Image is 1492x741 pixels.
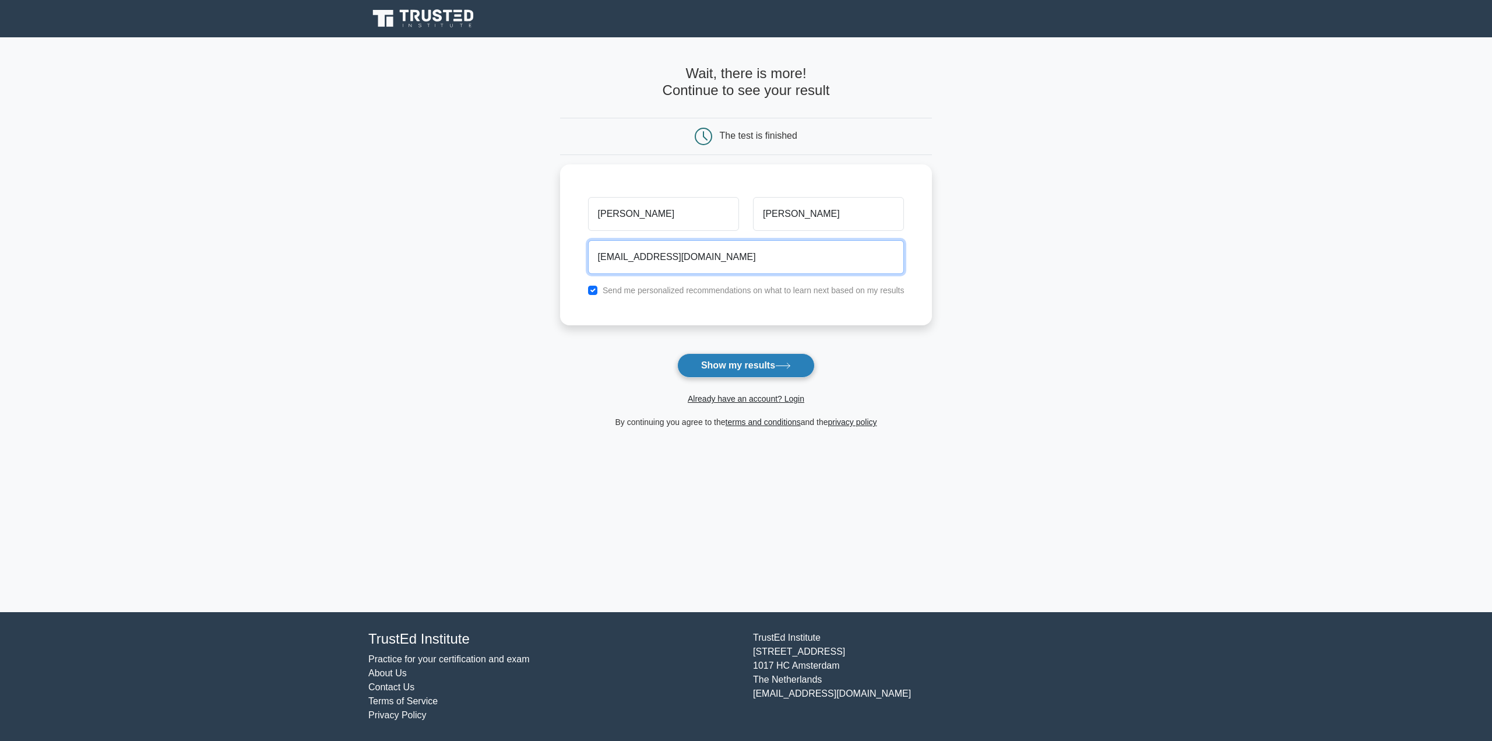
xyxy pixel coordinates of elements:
[368,631,739,648] h4: TrustEd Institute
[588,197,739,231] input: First name
[746,631,1131,722] div: TrustEd Institute [STREET_ADDRESS] 1017 HC Amsterdam The Netherlands [EMAIL_ADDRESS][DOMAIN_NAME]
[368,710,427,720] a: Privacy Policy
[553,415,939,429] div: By continuing you agree to the and the
[368,696,438,706] a: Terms of Service
[720,131,797,141] div: The test is finished
[603,286,905,295] label: Send me personalized recommendations on what to learn next based on my results
[828,417,877,427] a: privacy policy
[560,65,932,99] h4: Wait, there is more! Continue to see your result
[753,197,904,231] input: Last name
[677,353,815,378] button: Show my results
[368,668,407,678] a: About Us
[588,240,905,274] input: Email
[688,394,804,403] a: Already have an account? Login
[368,682,414,692] a: Contact Us
[368,654,530,664] a: Practice for your certification and exam
[726,417,801,427] a: terms and conditions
